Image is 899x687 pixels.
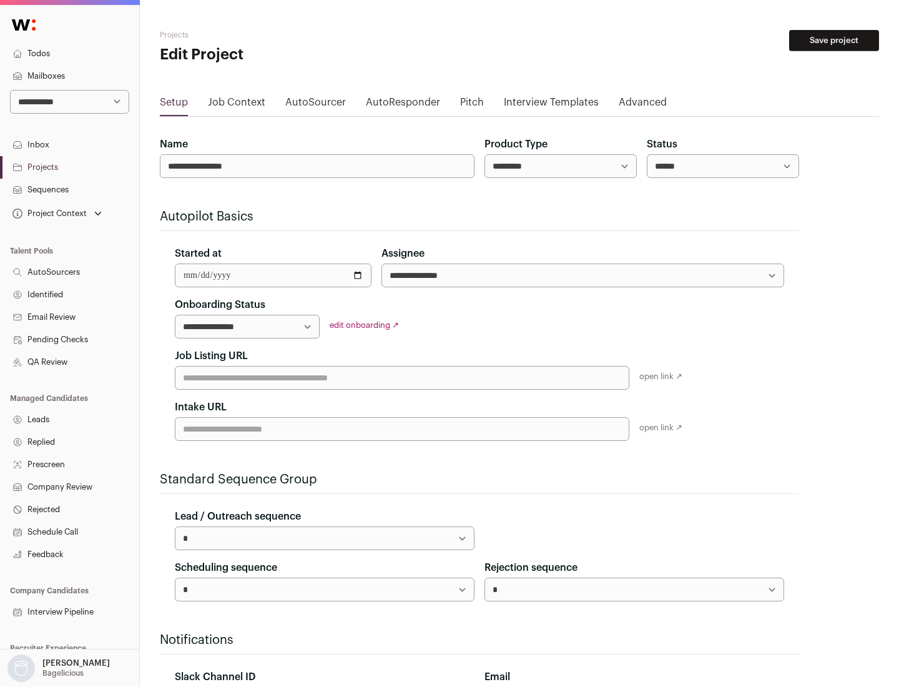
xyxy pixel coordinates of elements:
[175,560,277,575] label: Scheduling sequence
[160,471,799,488] h2: Standard Sequence Group
[285,95,346,115] a: AutoSourcer
[175,297,265,312] label: Onboarding Status
[160,137,188,152] label: Name
[160,208,799,225] h2: Autopilot Basics
[5,655,112,682] button: Open dropdown
[160,95,188,115] a: Setup
[484,670,784,685] div: Email
[484,560,577,575] label: Rejection sequence
[5,12,42,37] img: Wellfound
[175,670,255,685] label: Slack Channel ID
[366,95,440,115] a: AutoResponder
[175,348,248,363] label: Job Listing URL
[175,509,301,524] label: Lead / Outreach sequence
[175,400,227,415] label: Intake URL
[789,30,879,51] button: Save project
[175,246,222,261] label: Started at
[10,209,87,219] div: Project Context
[504,95,599,115] a: Interview Templates
[160,631,799,649] h2: Notifications
[10,205,104,222] button: Open dropdown
[619,95,667,115] a: Advanced
[42,658,110,668] p: [PERSON_NAME]
[42,668,84,678] p: Bagelicious
[381,246,425,261] label: Assignee
[484,137,548,152] label: Product Type
[160,45,400,65] h1: Edit Project
[330,321,399,329] a: edit onboarding ↗
[647,137,677,152] label: Status
[460,95,484,115] a: Pitch
[160,30,400,40] h2: Projects
[7,655,35,682] img: nopic.png
[208,95,265,115] a: Job Context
